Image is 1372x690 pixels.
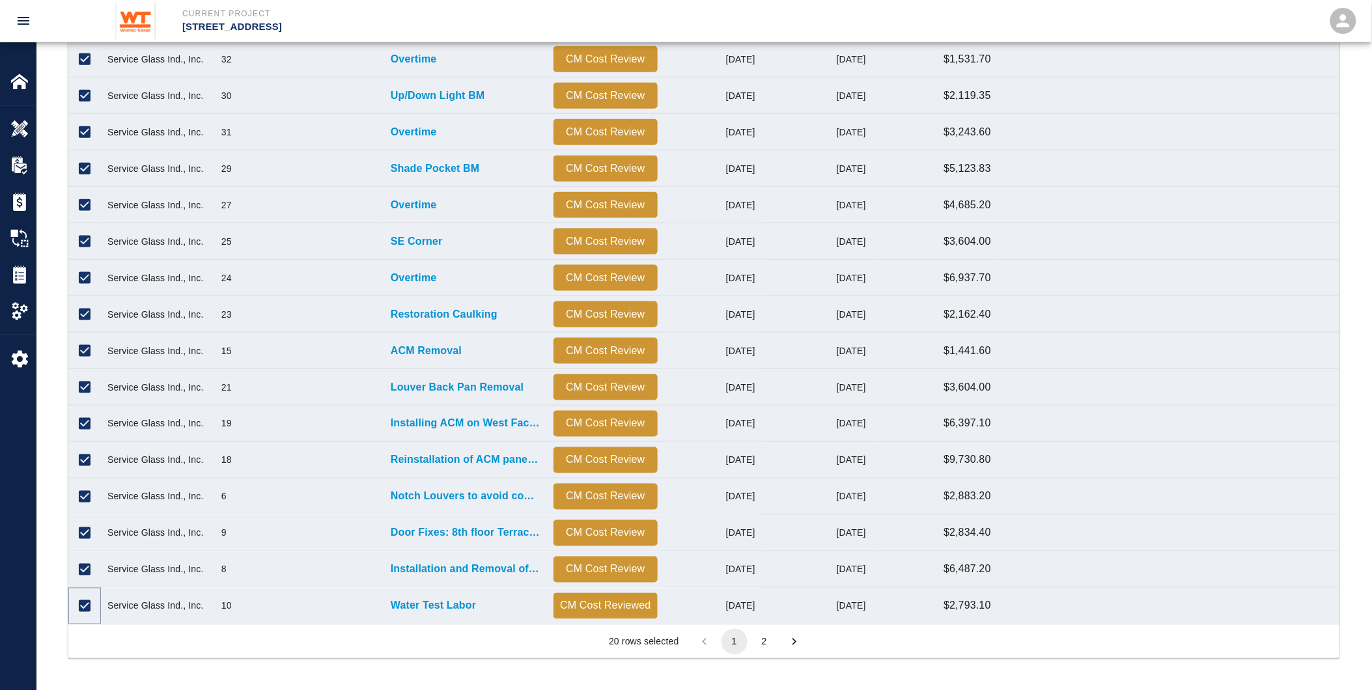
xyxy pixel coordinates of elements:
[221,344,232,357] div: 15
[559,525,652,541] p: CM Cost Review
[115,3,156,39] img: Whiting-Turner
[391,452,540,468] a: Reinstallation of ACM panels on the West Facade due to...
[559,234,652,249] p: CM Cost Review
[690,629,809,655] nav: pagination navigation
[182,20,757,34] p: [STREET_ADDRESS]
[559,379,652,395] p: CM Cost Review
[944,379,991,395] p: $3,604.00
[107,162,204,175] div: Service Glass Ind., Inc.
[762,406,873,442] div: [DATE]
[391,197,437,213] a: Overtime
[221,381,232,394] div: 21
[107,271,204,284] div: Service Glass Ind., Inc.
[391,88,485,103] p: Up/Down Light BM
[721,629,748,655] button: page 1
[559,452,652,468] p: CM Cost Review
[944,234,991,249] p: $3,604.00
[391,525,540,541] a: Door Fixes: 8th floor Terraces
[944,51,991,67] p: $1,531.70
[221,235,232,248] div: 25
[391,598,476,614] a: Water Test Labor
[107,308,204,321] div: Service Glass Ind., Inc.
[664,223,762,260] div: [DATE]
[391,379,524,395] a: Louver Back Pan Removal
[944,452,991,468] p: $9,730.80
[664,187,762,223] div: [DATE]
[221,126,232,139] div: 31
[391,270,437,286] a: Overtime
[762,41,873,77] div: [DATE]
[107,235,204,248] div: Service Glass Ind., Inc.
[391,343,462,359] a: ACM Removal
[944,307,991,322] p: $2,162.40
[107,527,204,540] div: Service Glass Ind., Inc.
[944,598,991,614] p: $2,793.10
[221,600,232,613] div: 10
[107,600,204,613] div: Service Glass Ind., Inc.
[107,454,204,467] div: Service Glass Ind., Inc.
[762,588,873,624] div: [DATE]
[391,416,540,432] p: Installing ACM on West Facade
[762,223,873,260] div: [DATE]
[762,296,873,333] div: [DATE]
[391,161,480,176] a: Shade Pocket BM
[221,89,232,102] div: 30
[762,77,873,114] div: [DATE]
[664,406,762,442] div: [DATE]
[664,296,762,333] div: [DATE]
[559,88,652,103] p: CM Cost Review
[559,489,652,504] p: CM Cost Review
[221,199,232,212] div: 27
[762,369,873,406] div: [DATE]
[559,562,652,577] p: CM Cost Review
[664,77,762,114] div: [DATE]
[762,187,873,223] div: [DATE]
[107,89,204,102] div: Service Glass Ind., Inc.
[944,88,991,103] p: $2,119.35
[762,114,873,150] div: [DATE]
[559,307,652,322] p: CM Cost Review
[559,197,652,213] p: CM Cost Review
[221,308,232,321] div: 23
[391,489,540,504] p: Notch Louvers to avoid concrete beams
[391,234,443,249] a: SE Corner
[762,515,873,551] div: [DATE]
[391,307,497,322] a: Restoration Caulking
[944,343,991,359] p: $1,441.60
[559,343,652,359] p: CM Cost Review
[182,8,757,20] p: Current Project
[107,344,204,357] div: Service Glass Ind., Inc.
[391,124,437,140] p: Overtime
[221,162,232,175] div: 29
[391,51,437,67] a: Overtime
[664,150,762,187] div: [DATE]
[762,333,873,369] div: [DATE]
[107,563,204,576] div: Service Glass Ind., Inc.
[944,416,991,432] p: $6,397.10
[221,563,227,576] div: 8
[944,489,991,504] p: $2,883.20
[664,114,762,150] div: [DATE]
[221,490,227,503] div: 6
[559,270,652,286] p: CM Cost Review
[762,478,873,515] div: [DATE]
[664,369,762,406] div: [DATE]
[664,41,762,77] div: [DATE]
[559,598,652,614] p: CM Cost Reviewed
[944,270,991,286] p: $6,937.70
[559,161,652,176] p: CM Cost Review
[944,124,991,140] p: $3,243.60
[107,126,204,139] div: Service Glass Ind., Inc.
[762,150,873,187] div: [DATE]
[609,635,679,648] div: 20 rows selected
